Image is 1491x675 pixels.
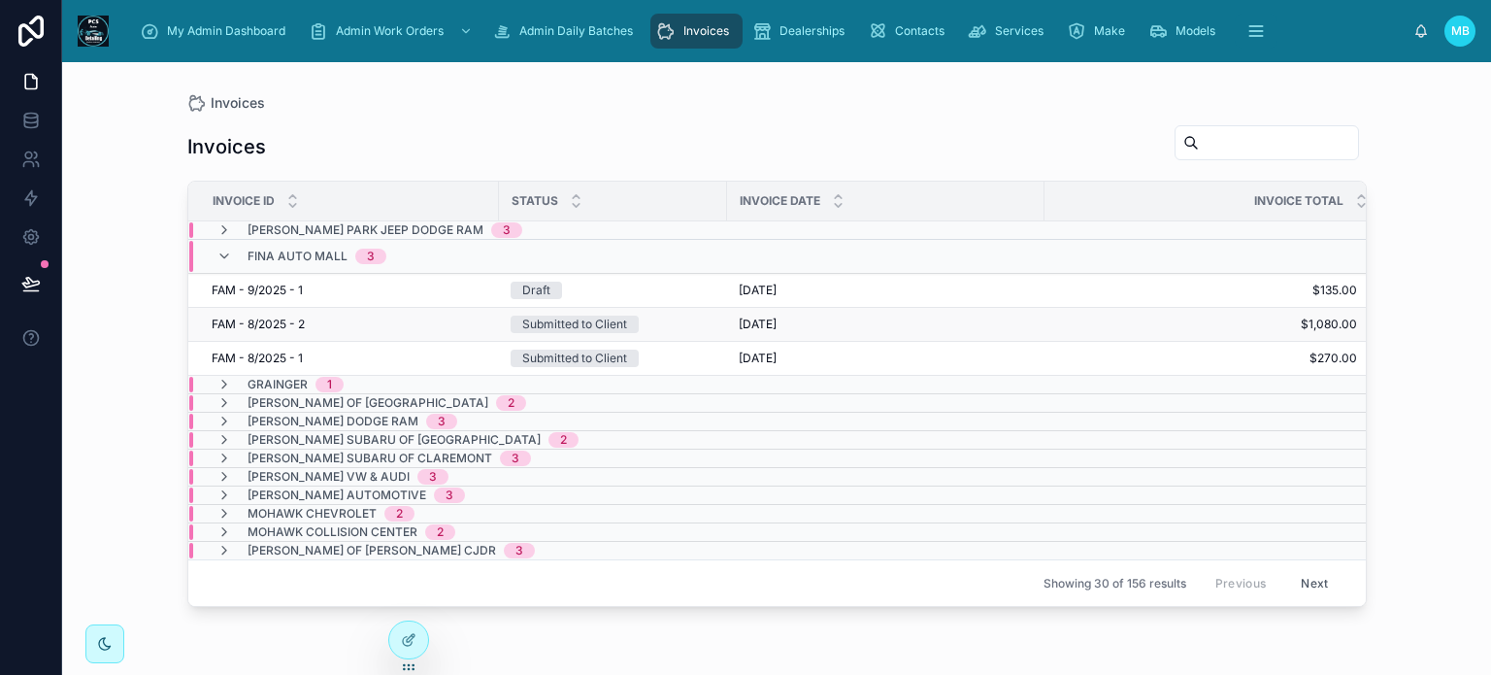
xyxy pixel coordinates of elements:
span: [PERSON_NAME] Park Jeep Dodge Ram [248,222,483,238]
span: Admin Daily Batches [519,23,633,39]
span: [PERSON_NAME] Subaru of Claremont [248,451,492,466]
div: 2 [437,524,444,540]
h1: Invoices [187,133,266,160]
a: Dealerships [746,14,858,49]
span: [PERSON_NAME] Dodge Ram [248,414,418,429]
span: Status [512,193,558,209]
a: $1,080.00 [1045,317,1357,332]
span: Contacts [895,23,944,39]
a: $135.00 [1045,283,1357,298]
span: Services [995,23,1044,39]
img: App logo [78,16,109,47]
span: [DATE] [739,351,777,366]
a: FAM - 8/2025 - 2 [212,317,487,332]
a: Invoices [650,14,743,49]
div: 3 [503,222,511,238]
span: Grainger [248,377,308,392]
span: FAM - 8/2025 - 1 [212,351,303,366]
a: Services [962,14,1057,49]
div: scrollable content [124,10,1413,52]
span: Make [1094,23,1125,39]
div: 3 [446,488,453,503]
a: My Admin Dashboard [134,14,299,49]
span: Admin Work Orders [336,23,444,39]
div: Draft [522,282,550,299]
span: [PERSON_NAME] VW & Audi [248,469,410,485]
div: 3 [429,469,437,485]
button: Next [1287,568,1342,598]
span: Invoice Total [1254,193,1343,209]
a: FAM - 8/2025 - 1 [212,351,487,366]
div: Submitted to Client [522,316,627,333]
div: 3 [367,249,375,264]
span: Dealerships [779,23,845,39]
a: Submitted to Client [511,350,715,367]
span: Invoices [683,23,729,39]
a: Draft [511,282,715,299]
span: Invoice Date [740,193,820,209]
div: 1 [327,377,332,392]
a: [DATE] [739,283,1033,298]
span: [DATE] [739,283,777,298]
span: Fina Auto Mall [248,249,348,264]
a: Admin Work Orders [303,14,482,49]
div: 2 [560,432,567,448]
a: Submitted to Client [511,316,715,333]
a: $270.00 [1045,351,1357,366]
span: FAM - 8/2025 - 2 [212,317,305,332]
span: [DATE] [739,317,777,332]
span: [PERSON_NAME] Automotive [248,488,426,503]
a: Contacts [862,14,958,49]
a: Invoices [187,93,265,113]
a: [DATE] [739,317,1033,332]
a: FAM - 9/2025 - 1 [212,283,487,298]
div: Submitted to Client [522,350,627,367]
a: [DATE] [739,351,1033,366]
a: Admin Daily Batches [486,14,646,49]
a: Models [1143,14,1229,49]
span: FAM - 9/2025 - 1 [212,283,303,298]
div: 3 [515,543,523,558]
a: Make [1061,14,1139,49]
span: Models [1176,23,1215,39]
div: 3 [512,451,519,466]
span: Showing 30 of 156 results [1044,576,1186,591]
span: Invoices [211,93,265,113]
span: [PERSON_NAME] Subaru of [GEOGRAPHIC_DATA] [248,432,541,448]
div: 2 [396,506,403,522]
span: Invoice ID [213,193,275,209]
span: MB [1451,23,1470,39]
span: Mohawk Chevrolet [248,506,377,522]
div: 3 [438,414,446,429]
span: My Admin Dashboard [167,23,285,39]
span: [PERSON_NAME] of [GEOGRAPHIC_DATA] [248,395,488,411]
div: 2 [508,395,514,411]
span: [PERSON_NAME] of [PERSON_NAME] CJDR [248,543,496,558]
span: Mohawk Collision Center [248,524,417,540]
